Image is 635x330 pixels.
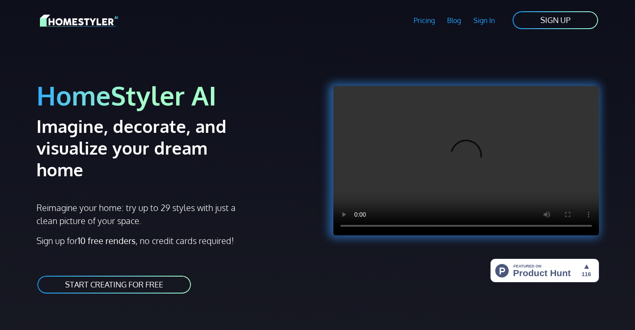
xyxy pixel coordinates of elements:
[490,259,599,282] img: HomeStyler AI - Interior Design Made Easy: One Click to Your Dream Home | Product Hunt
[78,235,135,246] strong: 10 free renders
[36,79,313,112] h1: HomeStyler AI
[36,234,313,247] p: Sign up for , no credit cards required!
[467,10,501,30] a: Sign In
[512,10,599,30] a: SIGN UP
[36,201,243,227] p: Reimagine your home: try up to 29 styles with just a clean picture of your space.
[36,275,192,294] a: START CREATING FOR FREE
[40,13,118,28] img: HomeStyler AI logo
[36,115,257,180] h2: Imagine, decorate, and visualize your dream home
[407,10,441,30] a: Pricing
[441,10,467,30] a: Blog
